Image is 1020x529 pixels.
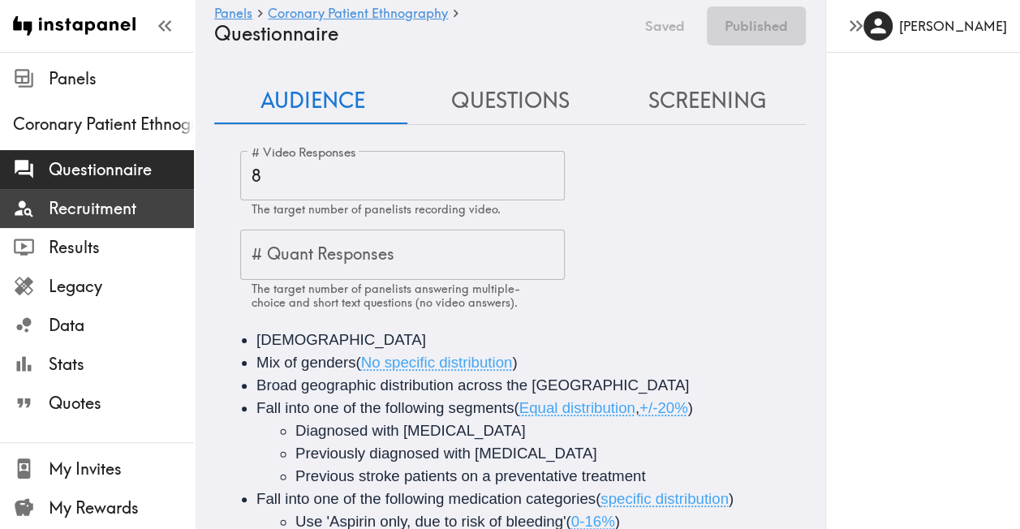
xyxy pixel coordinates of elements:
span: Data [49,314,194,337]
span: Questionnaire [49,158,194,181]
span: ( [514,399,519,416]
span: Equal distribution [519,399,635,416]
span: Broad geographic distribution across the [GEOGRAPHIC_DATA] [256,376,689,394]
h4: Questionnaire [214,22,623,45]
span: Stats [49,353,194,376]
div: Questionnaire Audience/Questions/Screening Tab Navigation [214,78,806,124]
span: Legacy [49,275,194,298]
button: Questions [411,78,609,124]
span: ) [729,490,734,507]
label: # Video Responses [252,144,356,161]
button: Audience [214,78,411,124]
span: Mix of genders [256,354,355,371]
a: Coronary Patient Ethnography [268,6,448,22]
a: Panels [214,6,252,22]
span: Results [49,236,194,259]
span: Fall into one of the following medication categories [256,490,596,507]
span: Quotes [49,392,194,415]
span: No specific distribution [361,354,513,371]
span: ( [355,354,360,371]
span: Diagnosed with [MEDICAL_DATA] [295,422,525,439]
span: The target number of panelists answering multiple-choice and short text questions (no video answe... [252,282,520,310]
span: specific distribution [600,490,729,507]
span: My Invites [49,458,194,480]
span: Recruitment [49,197,194,220]
span: The target number of panelists recording video. [252,202,501,217]
span: Previous stroke patients on a preventative treatment [295,467,645,484]
span: Fall into one of the following segments [256,399,514,416]
span: Previously diagnosed with [MEDICAL_DATA] [295,445,597,462]
span: ) [688,399,693,416]
button: Screening [609,78,806,124]
span: [DEMOGRAPHIC_DATA] [256,331,426,348]
span: Panels [49,67,194,90]
span: ( [596,490,600,507]
span: My Rewards [49,497,194,519]
h6: [PERSON_NAME] [899,17,1007,35]
span: , [635,399,639,416]
span: Coronary Patient Ethnography [13,113,194,135]
span: ) [512,354,517,371]
span: +/-20% [639,399,688,416]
